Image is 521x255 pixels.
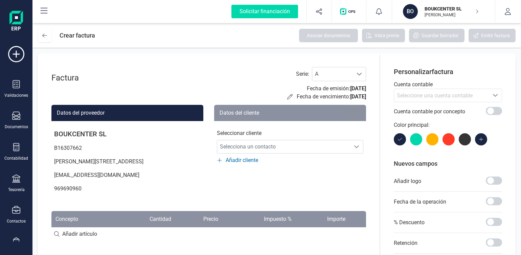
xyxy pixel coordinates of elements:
span: [DATE] [350,85,366,92]
p: Retención [394,239,417,247]
p: Fecha de la operación [394,198,446,206]
img: Logo de OPS [340,8,358,15]
p: Fecha de emisión: [307,85,366,93]
p: Nuevos campos [394,159,502,168]
div: Validaciones [4,93,28,98]
p: Añadir logo [394,177,421,185]
img: Logo Finanedi [9,11,23,32]
p: Cuenta contable por concepto [394,108,465,116]
p: BOUKCENTER SL [51,126,203,141]
button: Guardar borrador [409,29,465,42]
button: BOBOUKCENTER SL[PERSON_NAME] [400,1,487,22]
p: % Descuento [394,218,425,227]
p: 969690960 [51,182,203,195]
p: Color principal: [394,121,502,129]
button: Solicitar financiación [223,1,306,22]
th: Precio [175,211,222,227]
div: Documentos [5,124,28,130]
th: Concepto [51,211,114,227]
p: Personalizar factura [394,67,502,76]
div: Contactos [7,218,26,224]
span: [DATE] [350,93,366,100]
p: [EMAIL_ADDRESS][DOMAIN_NAME] [51,168,203,182]
p: [PERSON_NAME] [425,12,479,18]
span: Selecciona un contacto [217,140,350,154]
th: Impuesto % [222,211,296,227]
span: Añadir cliente [226,156,258,164]
span: Seleccione una cuenta contable [397,92,473,99]
p: Fecha de vencimiento: [297,93,366,101]
div: Tesorería [8,187,25,192]
th: Importe [296,211,349,227]
span: A [312,67,353,81]
div: Datos del cliente [214,105,366,121]
div: Solicitar financiación [231,5,298,18]
p: B16307662 [51,141,203,155]
div: Seleccione una cuenta [489,89,502,102]
div: BO [403,4,418,19]
div: Selecciona un contacto [350,144,363,149]
p: Cuenta contable [394,80,502,89]
div: Crear factura [60,29,95,42]
button: Logo de OPS [336,1,362,22]
div: Datos del proveedor [51,105,203,121]
button: Vista previa [362,29,405,42]
label: Serie : [296,70,309,78]
button: Emitir factura [469,29,516,42]
div: Factura [51,72,106,83]
p: BOUKCENTER SL [425,5,479,12]
div: Contabilidad [4,156,28,161]
th: Cantidad [114,211,175,227]
p: [PERSON_NAME][STREET_ADDRESS] [51,155,203,168]
p: Seleccionar cliente [217,129,363,137]
button: Asociar documentos [299,29,358,42]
